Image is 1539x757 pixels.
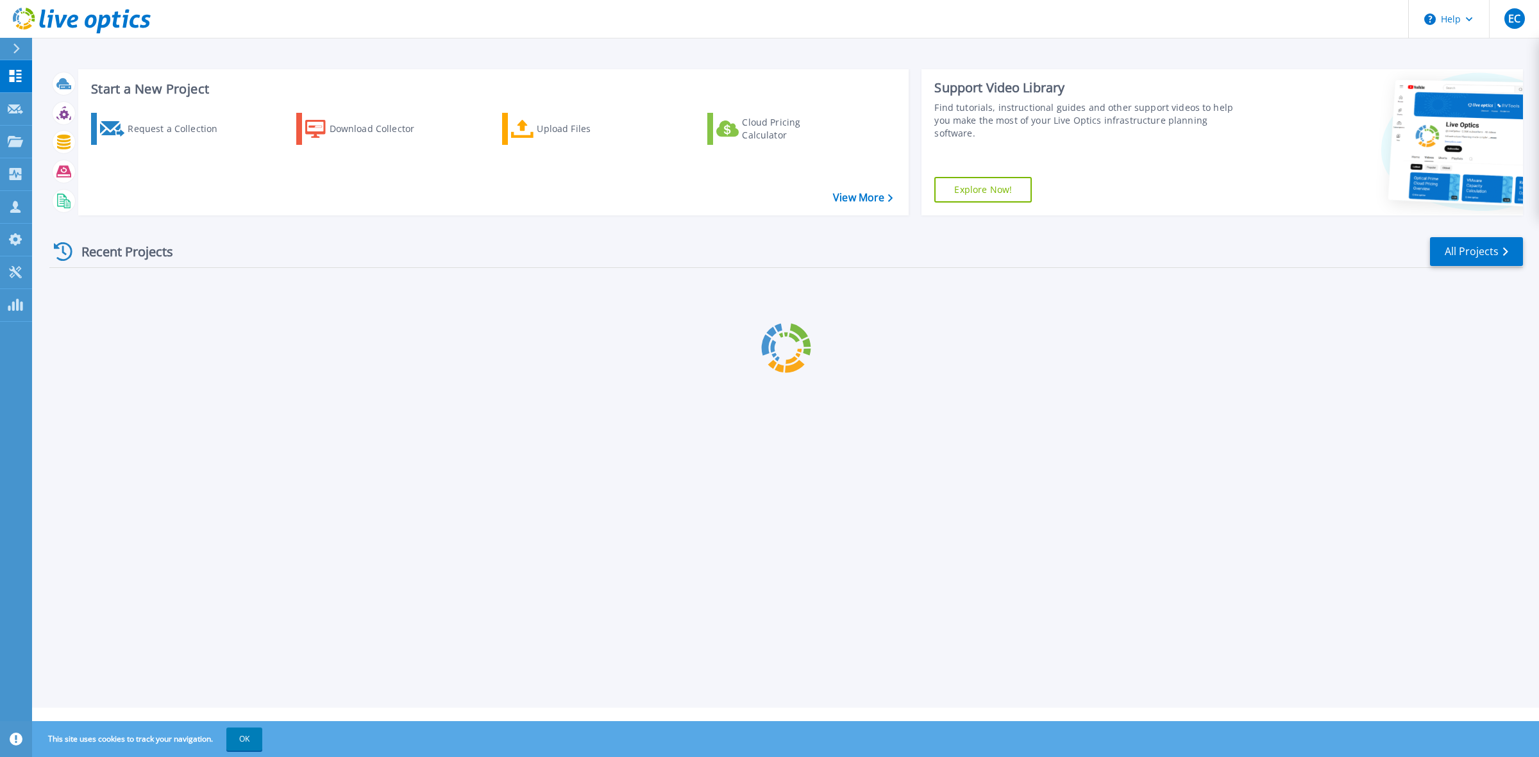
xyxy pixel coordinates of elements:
[742,116,845,142] div: Cloud Pricing Calculator
[91,113,234,145] a: Request a Collection
[1508,13,1520,24] span: EC
[330,116,432,142] div: Download Collector
[934,79,1244,96] div: Support Video Library
[934,101,1244,140] div: Find tutorials, instructional guides and other support videos to help you make the most of your L...
[1430,237,1523,266] a: All Projects
[35,728,262,751] span: This site uses cookies to track your navigation.
[91,82,893,96] h3: Start a New Project
[502,113,645,145] a: Upload Files
[49,236,190,267] div: Recent Projects
[537,116,639,142] div: Upload Files
[296,113,439,145] a: Download Collector
[128,116,230,142] div: Request a Collection
[934,177,1032,203] a: Explore Now!
[833,192,893,204] a: View More
[226,728,262,751] button: OK
[707,113,850,145] a: Cloud Pricing Calculator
